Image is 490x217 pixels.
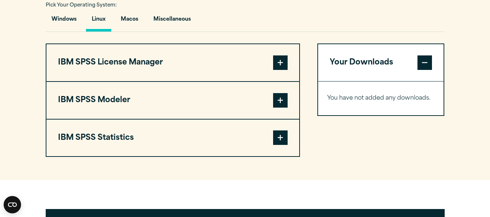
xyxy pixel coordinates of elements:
[327,93,435,104] p: You have not added any downloads.
[46,11,82,32] button: Windows
[318,44,444,81] button: Your Downloads
[148,11,197,32] button: Miscellaneous
[86,11,111,32] button: Linux
[318,81,444,115] div: Your Downloads
[4,196,21,213] button: Open CMP widget
[46,3,117,8] span: Pick Your Operating System:
[46,120,299,157] button: IBM SPSS Statistics
[46,44,299,81] button: IBM SPSS License Manager
[46,82,299,119] button: IBM SPSS Modeler
[115,11,144,32] button: Macos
